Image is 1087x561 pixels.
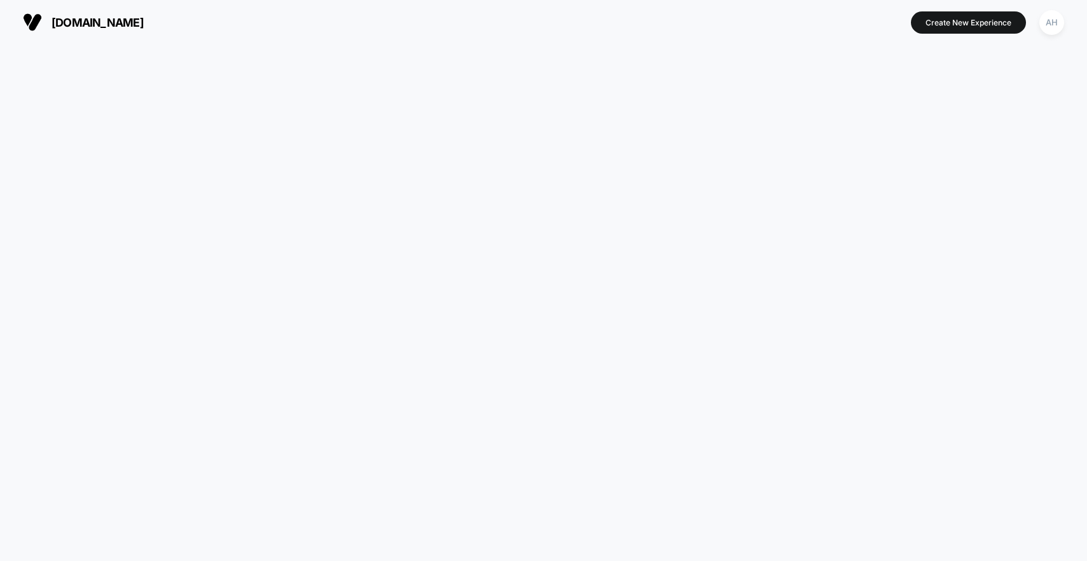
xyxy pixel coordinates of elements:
button: [DOMAIN_NAME] [19,12,147,32]
div: AH [1039,10,1064,35]
img: Visually logo [23,13,42,32]
span: [DOMAIN_NAME] [51,16,144,29]
button: Create New Experience [911,11,1026,34]
button: AH [1036,10,1068,36]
